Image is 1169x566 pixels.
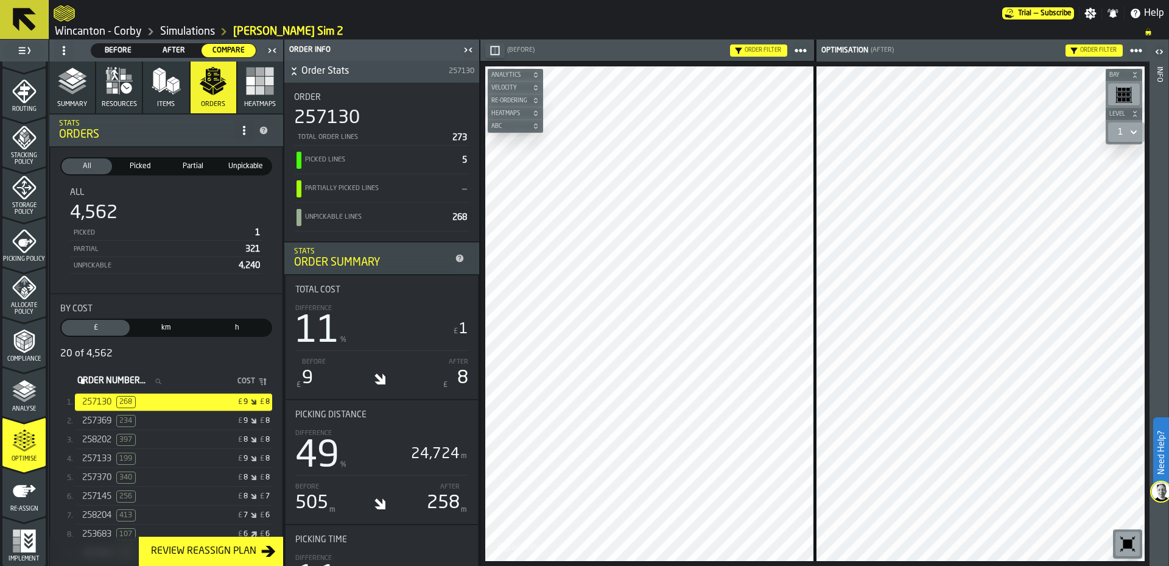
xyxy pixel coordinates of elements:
div: Hide filter [1070,47,1078,54]
span: £ [238,511,242,520]
div: Total Order Lines [297,133,448,141]
div: Title [295,410,468,420]
span: 253683 [82,529,111,539]
span: 257133 [82,454,111,464]
label: Difference [295,552,332,562]
label: Before [302,356,326,366]
div: Hide filter [735,47,742,54]
span: £ [260,398,264,406]
li: menu Picking Policy [2,218,46,266]
a: logo-header [488,534,556,559]
span: Trial [1018,9,1031,18]
label: button-toggle-Toggle Full Menu [2,42,46,59]
div: Optimisation [819,46,868,55]
button: button- [1106,108,1142,120]
span: km [135,322,198,333]
div: 8 [244,436,248,444]
span: £ [238,398,242,406]
span: Unpickable Lines [116,490,136,503]
div: Title [295,285,468,295]
a: link-to-/wh/i/ace0e389-6ead-4668-b816-8dc22364bb41 [55,25,142,38]
span: Level [1107,111,1129,118]
div: StatList-item-Unpickable Lines [294,203,469,232]
span: Unpickable Lines [116,472,136,484]
div: 9 [244,455,248,463]
span: £ [260,455,264,463]
span: Cost [219,377,255,386]
div: Partially Picked Lines [304,185,457,193]
div: Title [70,188,262,197]
span: Unpickable Lines [116,415,136,427]
div: StatList-item-[object Object] [75,525,272,543]
div: 8 [265,473,270,482]
div: Menu Subscription [1002,7,1074,19]
li: menu Optimise [2,417,46,466]
button: button- [488,120,543,132]
div: 257130 [294,107,360,129]
label: Before [295,481,319,491]
div: Picked Lines [304,156,457,164]
div: DropdownMenuValue-1 [1118,127,1123,137]
div: 9 [302,367,313,389]
span: £ [260,511,264,520]
svg: Reset zoom and position [1118,534,1137,554]
div: Info [1155,64,1164,563]
span: £ [238,436,242,444]
label: button-switch-multi-Unpickable (4,240) [219,157,272,175]
span: Before [96,45,141,56]
header: Info [1150,40,1168,566]
div: StatList-item-[object Object] [75,506,272,525]
span: Re-assign [2,506,46,512]
span: Order [294,93,321,102]
span: Analyse [2,406,46,412]
span: — [1034,9,1038,18]
span: £ [454,328,458,335]
span: Unpickable Lines [116,396,136,408]
li: menu Allocate Policy [2,267,46,316]
span: Re-Ordering [489,97,530,104]
span: £ [238,455,242,463]
div: 11 [295,314,448,350]
span: Heatmaps [244,101,276,108]
div: StatList-item-[object Object] [75,392,272,411]
span: Storage Policy [2,202,46,216]
span: Unpickable [223,161,269,172]
div: thumb [167,158,218,174]
div: button-toolbar-undefined [1113,529,1142,559]
span: label [77,376,146,386]
span: Unpickable Lines [116,434,136,446]
button: button- [488,107,543,119]
span: £ [238,492,242,501]
div: StatList-item-[object Object] [75,430,272,449]
div: 4,562 [70,202,118,224]
div: thumb [114,158,165,174]
span: Resources [102,101,137,108]
span: £ [260,417,264,425]
div: stat-Total Cost [286,275,478,399]
label: After [440,481,460,491]
div: Title [60,304,272,314]
button: button- [1106,69,1142,81]
span: 258202 [82,435,111,445]
button: button- [488,69,543,81]
div: DropdownMenuValue-1 [1113,125,1140,140]
div: Review Reassign Plan [146,544,261,559]
span: Picking Policy [2,256,46,263]
label: Difference [295,302,332,313]
li: menu Routing [2,68,46,116]
div: 258 [427,492,460,514]
div: StatList-item-Picked Lines [294,146,469,174]
button: button- [485,43,505,58]
div: 8 [244,492,248,501]
span: Implement [2,556,46,562]
div: stat-Picking Distance [286,400,478,524]
span: Picked [117,161,163,172]
div: 7 [265,492,270,501]
div: thumb [202,44,256,57]
span: Total Cost [295,285,340,295]
label: button-switch-multi-All (4,562) [60,157,113,175]
div: Unpickable [72,262,234,270]
span: 257145 [82,492,111,501]
span: Routing [2,106,46,113]
div: 9 [244,398,248,406]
